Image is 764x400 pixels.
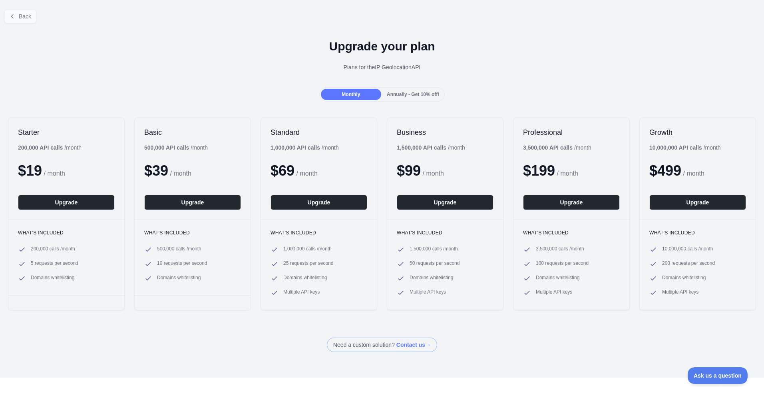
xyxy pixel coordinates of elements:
div: / month [397,144,465,152]
div: / month [271,144,339,152]
div: / month [523,144,591,152]
b: 1,000,000 API calls [271,144,320,151]
span: $ 99 [397,162,421,179]
h2: Business [397,128,493,137]
h2: Standard [271,128,367,137]
iframe: Toggle Customer Support [688,367,748,384]
span: $ 199 [523,162,555,179]
b: 3,500,000 API calls [523,144,573,151]
h2: Professional [523,128,620,137]
b: 1,500,000 API calls [397,144,446,151]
